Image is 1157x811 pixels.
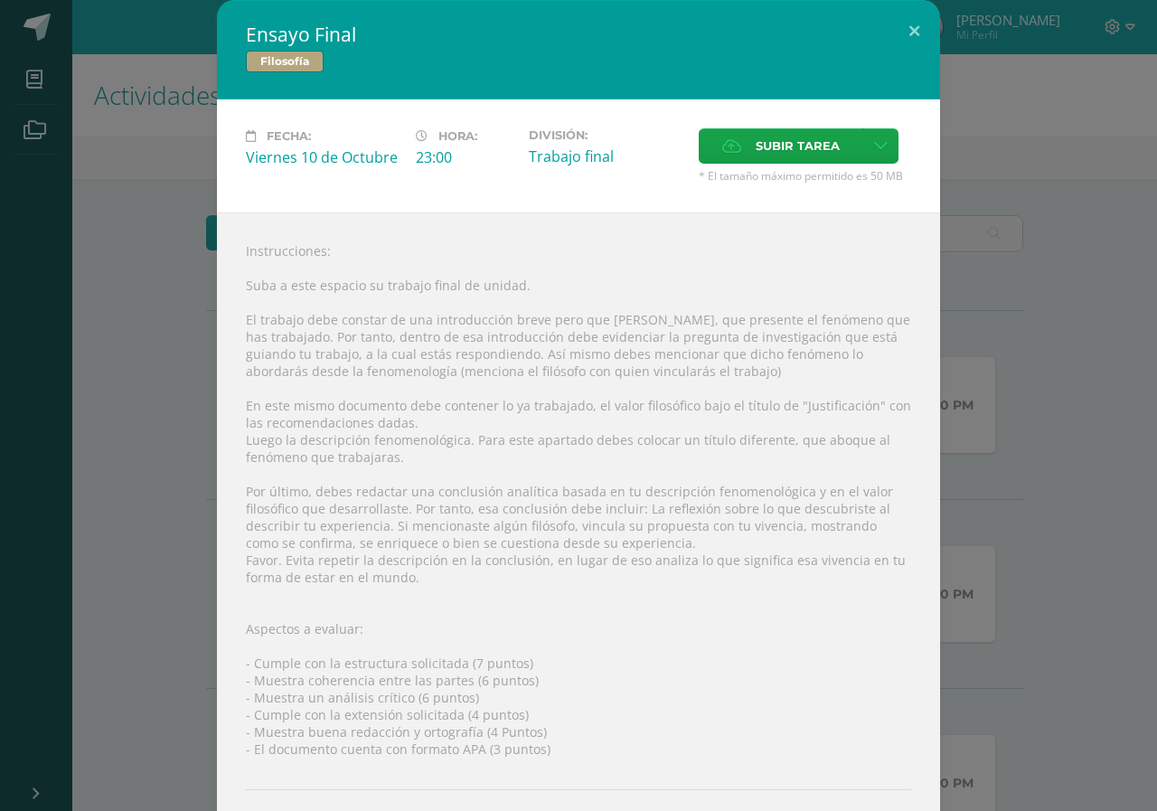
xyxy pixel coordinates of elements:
div: Trabajo final [529,146,684,166]
span: Hora: [438,129,477,143]
span: * El tamaño máximo permitido es 50 MB [699,168,911,184]
div: 23:00 [416,147,514,167]
div: Viernes 10 de Octubre [246,147,401,167]
span: Filosofía [246,51,324,72]
h2: Ensayo Final [246,22,911,47]
span: Fecha: [267,129,311,143]
label: División: [529,128,684,142]
span: Subir tarea [756,129,840,163]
